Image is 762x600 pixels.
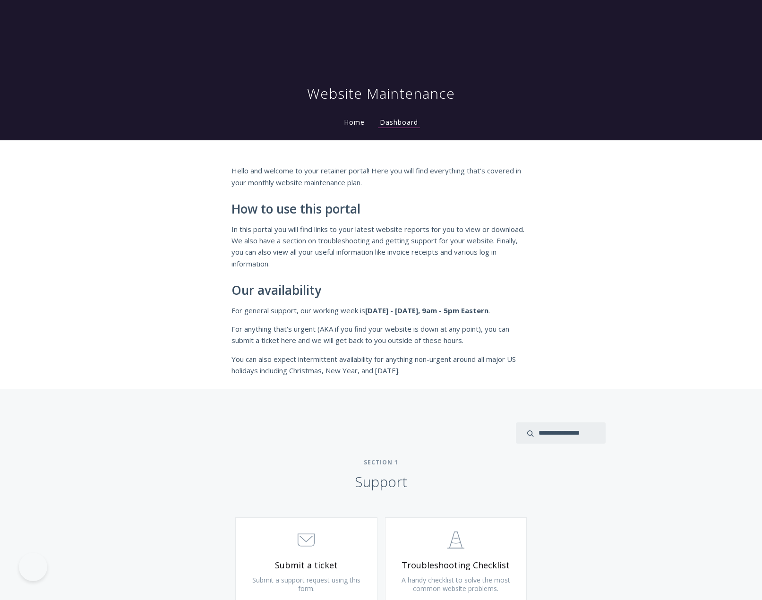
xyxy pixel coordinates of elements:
iframe: Toggle Customer Support [19,553,47,581]
p: You can also expect intermittent availability for anything non-urgent around all major US holiday... [231,353,531,377]
h2: How to use this portal [231,202,531,216]
input: search input [516,422,606,444]
span: Submit a ticket [250,560,363,571]
p: Hello and welcome to your retainer portal! Here you will find everything that's covered in your m... [231,165,531,188]
p: For anything that's urgent (AKA if you find your website is down at any point), you can submit a ... [231,323,531,346]
span: A handy checklist to solve the most common website problems. [402,575,510,593]
h2: Our availability [231,283,531,298]
h1: Website Maintenance [307,84,455,103]
a: Home [342,118,367,127]
span: Troubleshooting Checklist [400,560,513,571]
p: In this portal you will find links to your latest website reports for you to view or download. We... [231,223,531,270]
strong: [DATE] - [DATE], 9am - 5pm Eastern [365,306,488,315]
span: Submit a support request using this form. [252,575,360,593]
a: Dashboard [378,118,420,128]
p: For general support, our working week is . [231,305,531,316]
